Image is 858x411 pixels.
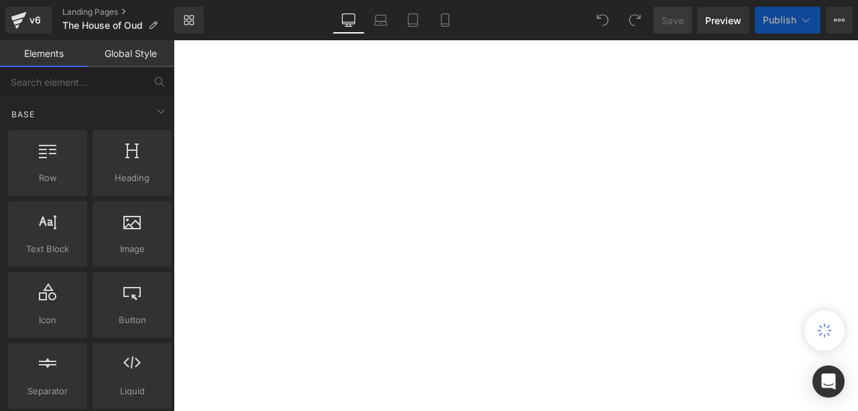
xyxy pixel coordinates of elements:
[97,313,168,327] span: Button
[62,7,174,17] a: Landing Pages
[62,20,143,31] span: The House of Oud
[365,7,397,34] a: Laptop
[12,171,83,185] span: Row
[87,40,174,67] a: Global Style
[97,171,168,185] span: Heading
[12,242,83,256] span: Text Block
[97,384,168,398] span: Liquid
[10,108,36,121] span: Base
[332,7,365,34] a: Desktop
[397,7,429,34] a: Tablet
[697,7,749,34] a: Preview
[589,7,616,34] button: Undo
[826,7,853,34] button: More
[27,11,44,29] div: v6
[97,242,168,256] span: Image
[5,7,52,34] a: v6
[662,13,684,27] span: Save
[429,7,461,34] a: Mobile
[12,313,83,327] span: Icon
[12,384,83,398] span: Separator
[812,365,845,398] div: Open Intercom Messenger
[174,7,204,34] a: New Library
[763,15,796,25] span: Publish
[621,7,648,34] button: Redo
[705,13,741,27] span: Preview
[755,7,820,34] button: Publish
